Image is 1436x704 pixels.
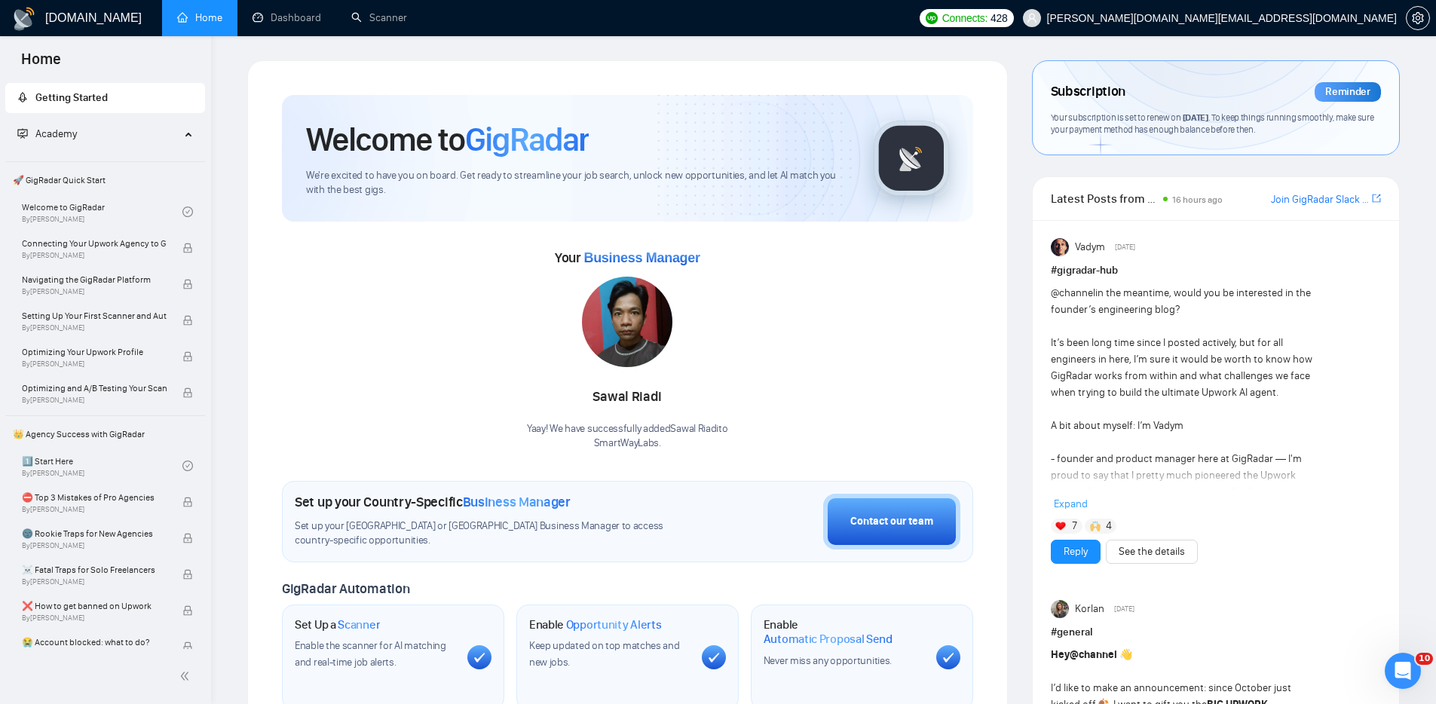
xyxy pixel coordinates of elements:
[306,119,589,160] h1: Welcome to
[22,396,167,405] span: By [PERSON_NAME]
[1051,189,1159,208] span: Latest Posts from the GigRadar Community
[182,207,193,217] span: check-circle
[179,669,194,684] span: double-left
[1119,648,1132,661] span: 👋
[583,250,700,265] span: Business Manager
[22,635,167,650] span: 😭 Account blocked: what to do?
[295,494,571,510] h1: Set up your Country-Specific
[566,617,662,632] span: Opportunity Alerts
[823,494,960,549] button: Contact our team
[7,419,204,449] span: 👑 Agency Success with GigRadar
[22,251,167,260] span: By [PERSON_NAME]
[22,236,167,251] span: Connecting Your Upwork Agency to GigRadar
[17,92,28,103] span: rocket
[12,7,36,31] img: logo
[295,639,446,669] span: Enable the scanner for AI matching and real-time job alerts.
[1051,112,1374,136] span: Your subscription is set to renew on . To keep things running smoothly, make sure your payment me...
[182,605,193,616] span: lock
[1090,521,1101,531] img: 🙌
[1271,191,1369,208] a: Join GigRadar Slack Community
[22,323,167,332] span: By [PERSON_NAME]
[22,344,167,360] span: Optimizing Your Upwork Profile
[1027,13,1037,23] span: user
[182,243,193,253] span: lock
[7,165,204,195] span: 🚀 GigRadar Quick Start
[295,519,694,548] span: Set up your [GEOGRAPHIC_DATA] or [GEOGRAPHIC_DATA] Business Manager to access country-specific op...
[1115,240,1135,254] span: [DATE]
[22,526,167,541] span: 🌚 Rookie Traps for New Agencies
[1172,194,1223,205] span: 16 hours ago
[1072,519,1077,534] span: 7
[1075,239,1105,256] span: Vadym
[182,533,193,543] span: lock
[17,127,77,140] span: Academy
[1406,6,1430,30] button: setting
[22,505,167,514] span: By [PERSON_NAME]
[1075,601,1104,617] span: Korlan
[527,384,728,410] div: Sawal Riadi
[22,381,167,396] span: Optimizing and A/B Testing Your Scanner for Better Results
[1051,624,1381,641] h1: # general
[1064,543,1088,560] a: Reply
[17,128,28,139] span: fund-projection-screen
[338,617,380,632] span: Scanner
[926,12,938,24] img: upwork-logo.png
[5,83,205,113] li: Getting Started
[1385,653,1421,689] iframe: Intercom live chat
[1106,540,1198,564] button: See the details
[351,11,407,24] a: searchScanner
[1372,191,1381,206] a: export
[22,614,167,623] span: By [PERSON_NAME]
[22,195,182,228] a: Welcome to GigRadarBy[PERSON_NAME]
[182,641,193,652] span: lock
[1051,79,1125,105] span: Subscription
[1054,497,1088,510] span: Expand
[1114,602,1134,616] span: [DATE]
[182,461,193,471] span: check-circle
[22,449,182,482] a: 1️⃣ Start HereBy[PERSON_NAME]
[182,569,193,580] span: lock
[9,48,73,80] span: Home
[991,10,1007,26] span: 428
[253,11,321,24] a: dashboardDashboard
[1051,600,1069,618] img: Korlan
[22,272,167,287] span: Navigating the GigRadar Platform
[35,91,108,104] span: Getting Started
[1407,12,1429,24] span: setting
[1106,519,1112,534] span: 4
[1183,112,1208,123] span: [DATE]
[1372,192,1381,204] span: export
[177,11,222,24] a: homeHome
[764,632,893,647] span: Automatic Proposal Send
[529,639,680,669] span: Keep updated on top matches and new jobs.
[463,494,571,510] span: Business Manager
[1051,238,1069,256] img: Vadym
[22,541,167,550] span: By [PERSON_NAME]
[1055,521,1066,531] img: ❤️
[22,577,167,586] span: By [PERSON_NAME]
[527,422,728,451] div: Yaay! We have successfully added Sawal Riadi to
[1315,82,1381,102] div: Reminder
[1416,653,1433,665] span: 10
[764,654,892,667] span: Never miss any opportunities.
[22,308,167,323] span: Setting Up Your First Scanner and Auto-Bidder
[182,497,193,507] span: lock
[582,277,672,367] img: 1699265967047-IMG-20231101-WA0009.jpg
[1051,262,1381,279] h1: # gigradar-hub
[22,287,167,296] span: By [PERSON_NAME]
[874,121,949,196] img: gigradar-logo.png
[182,315,193,326] span: lock
[1051,286,1095,299] span: @channel
[22,562,167,577] span: ☠️ Fatal Traps for Solo Freelancers
[529,617,662,632] h1: Enable
[527,436,728,451] p: SmartWayLabs .
[1406,12,1430,24] a: setting
[182,387,193,398] span: lock
[22,598,167,614] span: ❌ How to get banned on Upwork
[1051,648,1117,661] strong: Hey
[295,617,380,632] h1: Set Up a
[1070,648,1117,661] span: @channel
[306,169,850,197] span: We're excited to have you on board. Get ready to streamline your job search, unlock new opportuni...
[1051,540,1101,564] button: Reply
[850,513,933,530] div: Contact our team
